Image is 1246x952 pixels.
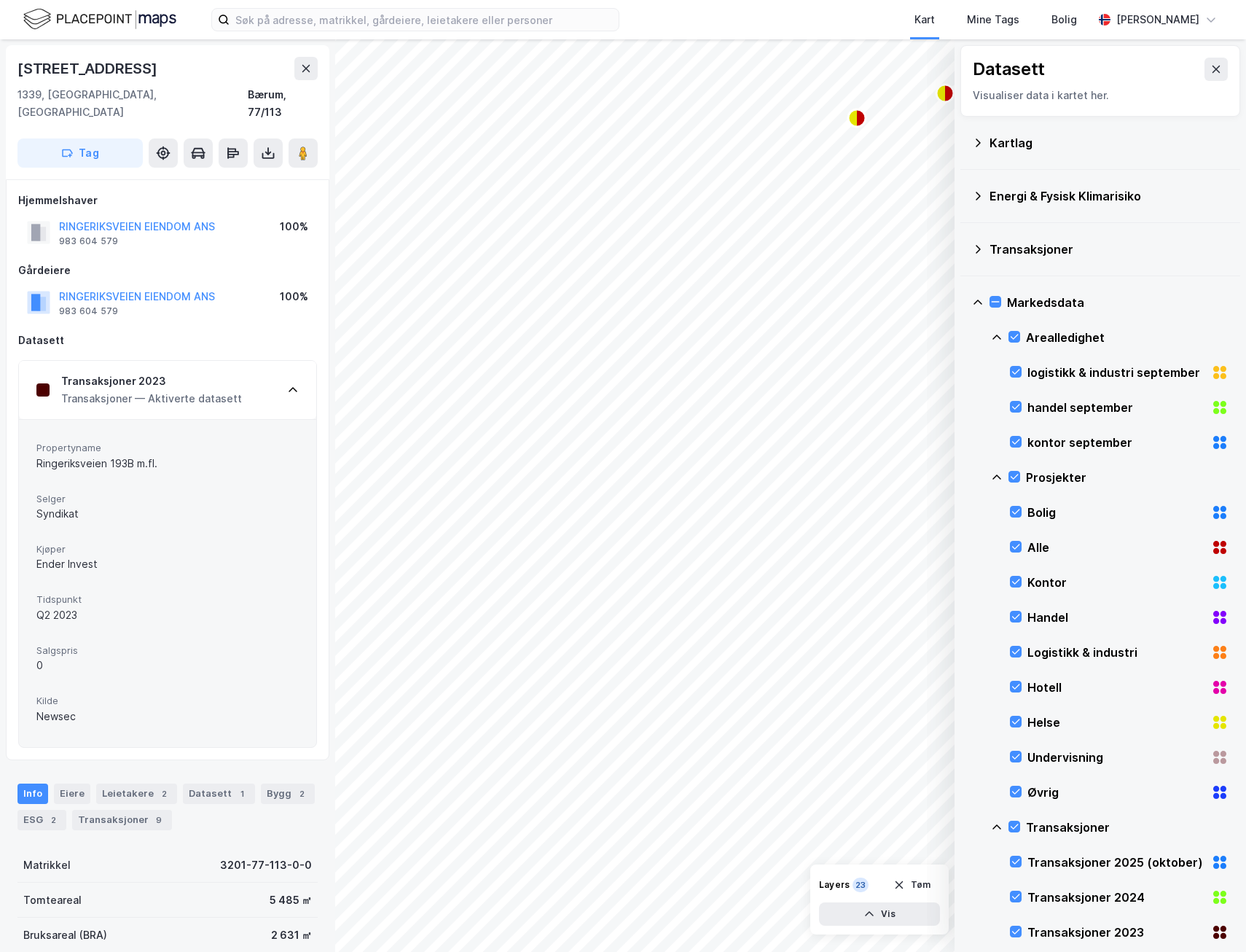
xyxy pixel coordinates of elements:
[1173,882,1246,952] iframe: Chat Widget
[36,455,299,472] div: Ringeriksveien 193B m.fl.
[990,187,1229,205] div: Energi & Fysisk Klimarisiko
[183,784,255,804] div: Datasett
[990,241,1229,258] div: Transaksjoner
[61,372,242,390] div: Transaksjoner 2023
[936,85,954,102] div: Map marker
[23,857,71,874] div: Matrikkel
[819,902,940,926] button: Vis
[54,784,90,804] div: Eiere
[1027,714,1205,731] div: Helse
[1027,889,1205,906] div: Transaksjoner 2024
[72,810,172,830] div: Transaksjoner
[17,138,143,168] button: Tag
[1026,329,1229,346] div: Arealledighet
[1027,609,1205,626] div: Handel
[17,784,48,804] div: Info
[36,555,299,573] div: Ender Invest
[1027,679,1205,696] div: Hotell
[914,11,935,28] div: Kart
[36,493,299,505] span: Selger
[230,9,619,31] input: Søk på adresse, matrikkel, gårdeiere, leietakere eller personer
[1026,819,1229,836] div: Transaksjoner
[1027,784,1205,801] div: Øvrig
[1027,399,1205,416] div: handel september
[36,708,299,725] div: Newsec
[18,192,317,209] div: Hjemmelshaver
[270,891,312,909] div: 5 485 ㎡
[990,134,1229,152] div: Kartlag
[1027,364,1205,381] div: logistikk & industri september
[17,86,248,121] div: 1339, [GEOGRAPHIC_DATA], [GEOGRAPHIC_DATA]
[1027,539,1205,556] div: Alle
[235,787,249,801] div: 1
[1027,924,1205,941] div: Transaksjoner 2023
[280,288,308,305] div: 100%
[220,857,312,874] div: 3201-77-113-0-0
[1116,11,1199,28] div: [PERSON_NAME]
[1026,469,1229,486] div: Prosjekter
[152,813,166,827] div: 9
[36,657,299,674] div: 0
[59,235,118,247] div: 983 604 579
[18,262,317,279] div: Gårdeiere
[23,7,176,32] img: logo.f888ab2527a4732fd821a326f86c7f29.svg
[59,305,118,317] div: 983 604 579
[96,784,177,804] div: Leietakere
[819,879,850,891] div: Layers
[853,878,869,892] div: 23
[261,784,315,804] div: Bygg
[1027,644,1205,661] div: Logistikk & industri
[294,787,309,801] div: 2
[1027,434,1205,451] div: kontor september
[1007,294,1229,311] div: Markedsdata
[1027,854,1205,871] div: Transaksjoner 2025 (oktober)
[23,891,82,909] div: Tomteareal
[967,11,1019,28] div: Mine Tags
[46,813,60,827] div: 2
[36,505,299,523] div: Syndikat
[884,873,940,897] button: Tøm
[1051,11,1077,28] div: Bolig
[36,606,299,624] div: Q2 2023
[973,58,1045,81] div: Datasett
[1027,574,1205,591] div: Kontor
[36,593,299,606] span: Tidspunkt
[973,87,1228,104] div: Visualiser data i kartet her.
[280,218,308,235] div: 100%
[17,57,160,80] div: [STREET_ADDRESS]
[36,695,299,707] span: Kilde
[1027,749,1205,766] div: Undervisning
[36,543,299,555] span: Kjøper
[36,442,299,454] span: Propertyname
[18,332,317,349] div: Datasett
[848,109,866,127] div: Map marker
[248,86,318,121] div: Bærum, 77/113
[23,926,107,944] div: Bruksareal (BRA)
[1027,504,1205,521] div: Bolig
[157,787,171,801] div: 2
[61,390,242,407] div: Transaksjoner — Aktiverte datasett
[36,644,299,657] span: Salgspris
[271,926,312,944] div: 2 631 ㎡
[17,810,66,830] div: ESG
